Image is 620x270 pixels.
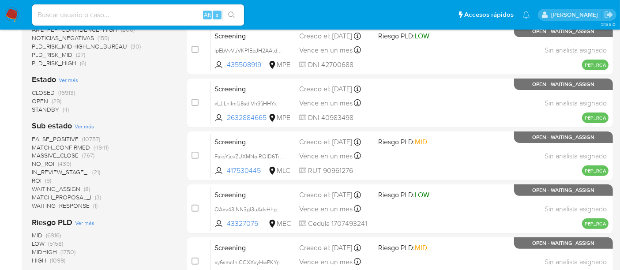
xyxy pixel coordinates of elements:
input: Buscar usuario o caso... [32,9,244,21]
a: Notificaciones [522,11,530,19]
span: s [216,11,218,19]
button: search-icon [222,9,240,21]
p: rociodaniela.benavidescatalan@mercadolibre.cl [551,11,601,19]
span: Accesos rápidos [464,10,514,19]
span: 3.155.0 [601,21,616,28]
span: Alt [204,11,211,19]
a: Salir [604,10,613,19]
